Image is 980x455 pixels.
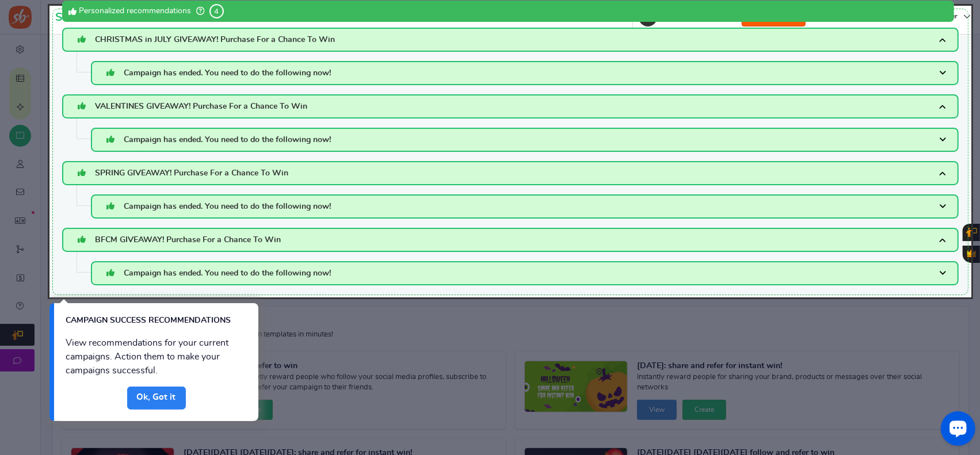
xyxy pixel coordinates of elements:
a: Done [127,387,186,410]
div: View recommendations for your current campaigns. Action them to make your campaigns successful. [54,332,258,387]
div: Personalized recommendations [62,1,954,22]
h1: CAMPAIGN SUCCESS RECOMMENDATIONS [66,315,237,327]
span: 4 [209,4,224,18]
iframe: LiveChat chat widget [932,407,980,455]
